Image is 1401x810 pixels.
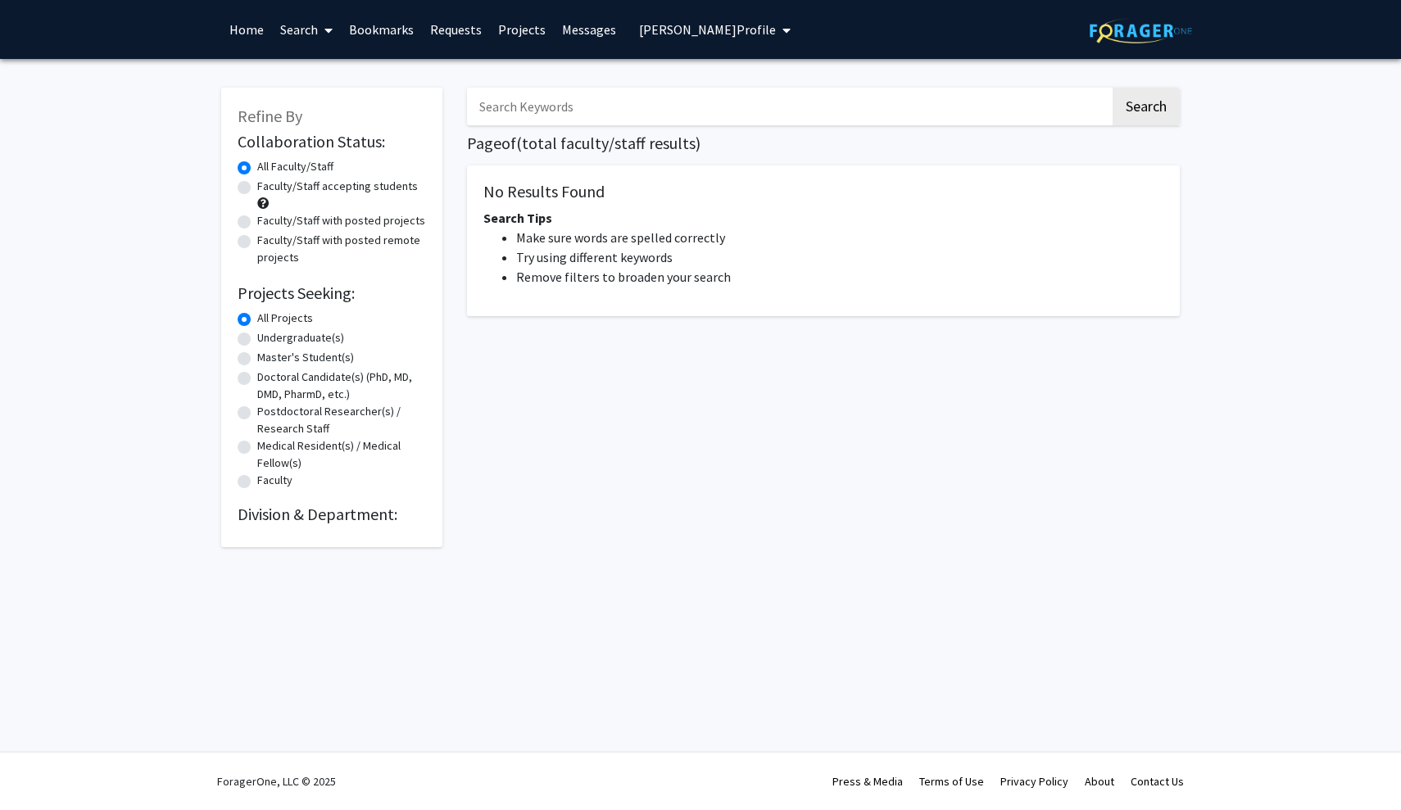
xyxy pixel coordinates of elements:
li: Make sure words are spelled correctly [516,228,1163,247]
input: Search Keywords [467,88,1110,125]
label: Medical Resident(s) / Medical Fellow(s) [257,437,426,472]
label: Faculty/Staff with posted projects [257,212,425,229]
label: Postdoctoral Researcher(s) / Research Staff [257,403,426,437]
label: Faculty/Staff with posted remote projects [257,232,426,266]
label: All Projects [257,310,313,327]
label: Doctoral Candidate(s) (PhD, MD, DMD, PharmD, etc.) [257,369,426,403]
img: ForagerOne Logo [1090,18,1192,43]
a: Projects [490,1,554,58]
nav: Page navigation [467,333,1180,370]
h1: Page of ( total faculty/staff results) [467,133,1180,153]
a: Press & Media [832,774,903,789]
h2: Collaboration Status: [238,132,426,152]
label: Master's Student(s) [257,349,354,366]
a: Search [272,1,341,58]
button: Search [1113,88,1180,125]
a: Requests [422,1,490,58]
label: Undergraduate(s) [257,329,344,346]
span: Search Tips [483,210,552,226]
a: Home [221,1,272,58]
label: All Faculty/Staff [257,158,333,175]
div: ForagerOne, LLC © 2025 [217,753,336,810]
label: Faculty [257,472,292,489]
span: Refine By [238,106,302,126]
li: Remove filters to broaden your search [516,267,1163,287]
a: Contact Us [1131,774,1184,789]
span: [PERSON_NAME] Profile [639,21,776,38]
a: Privacy Policy [1000,774,1068,789]
a: Terms of Use [919,774,984,789]
a: Messages [554,1,624,58]
a: Bookmarks [341,1,422,58]
h2: Division & Department: [238,505,426,524]
label: Faculty/Staff accepting students [257,178,418,195]
a: About [1085,774,1114,789]
h5: No Results Found [483,182,1163,201]
li: Try using different keywords [516,247,1163,267]
h2: Projects Seeking: [238,283,426,303]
